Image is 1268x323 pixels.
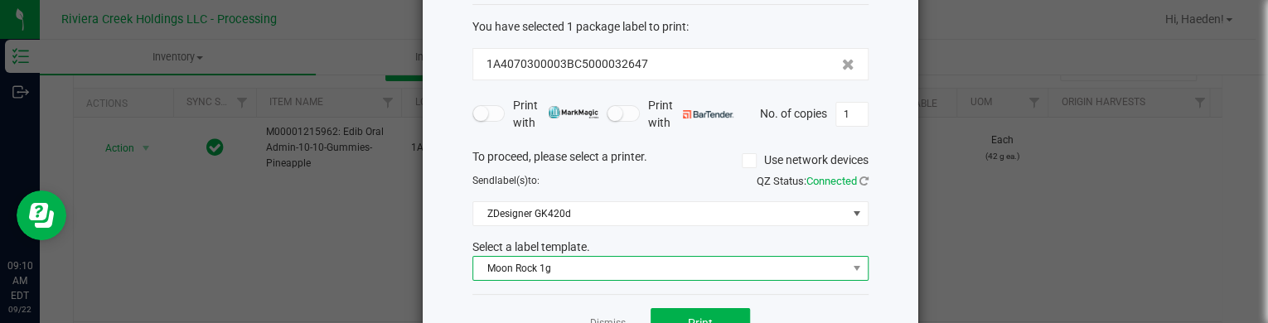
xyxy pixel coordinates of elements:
label: Use network devices [742,152,869,169]
div: Select a label template. [460,239,881,256]
span: ZDesigner GK420d [473,202,847,225]
span: Connected [806,175,857,187]
iframe: Resource center [17,190,66,240]
span: Print with [513,97,598,132]
span: Send to: [472,175,540,186]
span: Moon Rock 1g [473,257,847,280]
div: To proceed, please select a printer. [460,148,881,173]
span: You have selected 1 package label to print [472,20,686,33]
div: : [472,18,869,36]
span: label(s) [495,175,528,186]
span: 1A4070300003BC5000032647 [486,55,648,73]
img: bartender.png [683,110,733,118]
span: QZ Status: [757,175,869,187]
span: No. of copies [760,106,827,119]
img: mark_magic_cybra.png [548,106,598,118]
span: Print with [648,97,733,132]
